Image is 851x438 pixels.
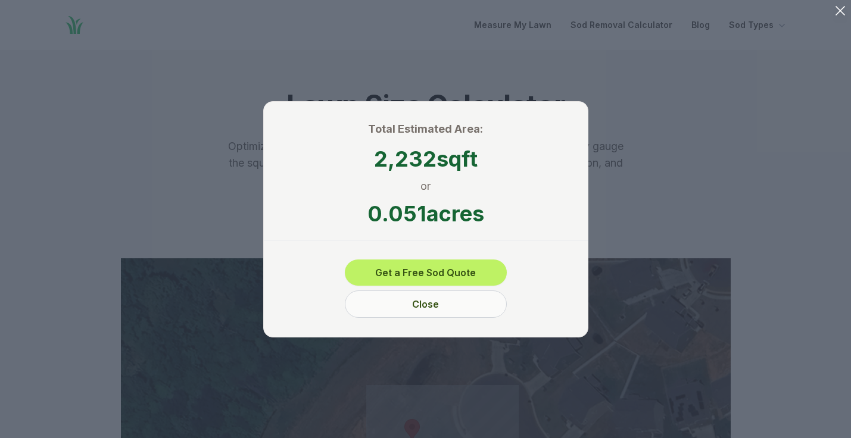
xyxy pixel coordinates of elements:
button: Get a Free Sod Quote [345,259,507,286]
span: 2,232 sqft [264,147,588,171]
button: Close [345,290,507,318]
span: 0.051 acres [264,202,588,226]
h3: Total Estimated Area: [264,121,588,137]
div: or [264,178,588,195]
